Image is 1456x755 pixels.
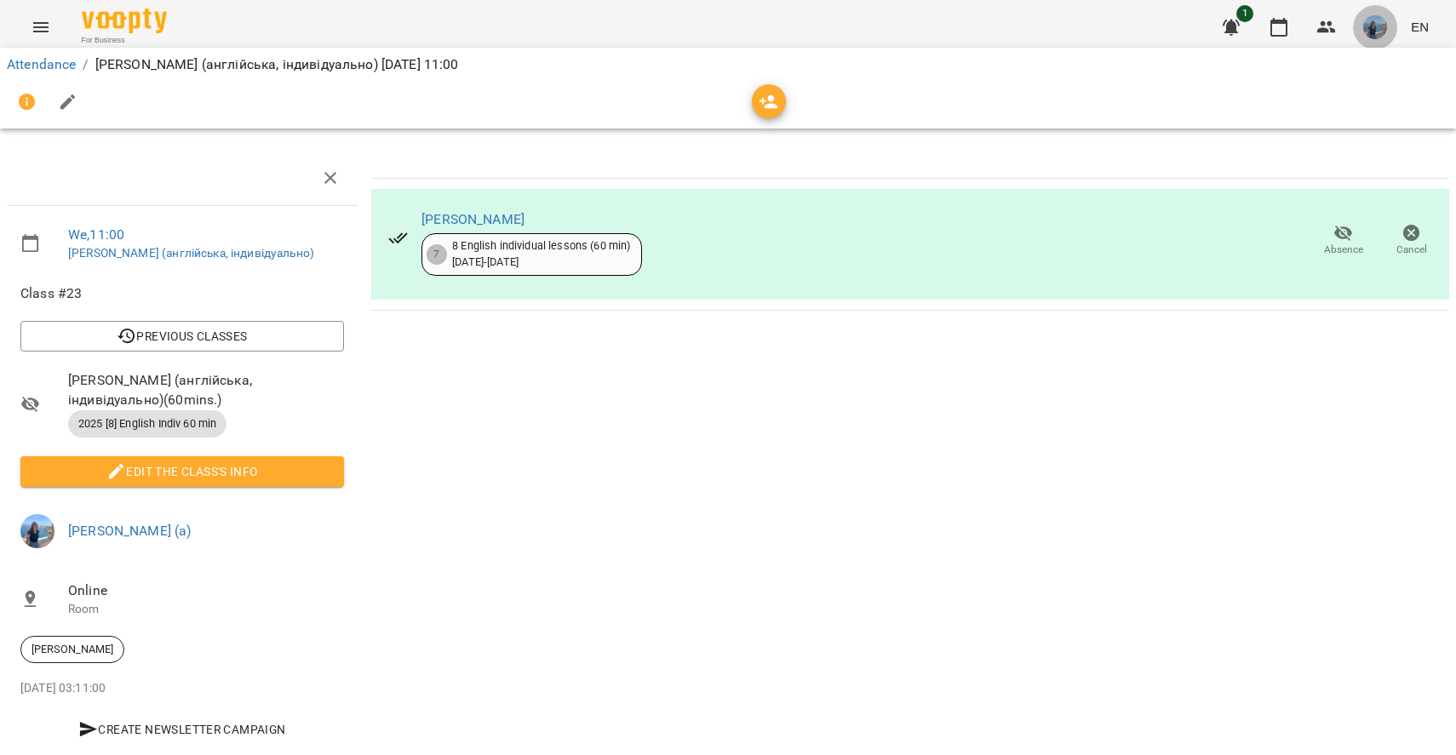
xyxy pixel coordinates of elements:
[68,416,226,432] span: 2025 [8] English Indiv 60 min
[68,370,344,410] span: [PERSON_NAME] (англійська, індивідуально) ( 60 mins. )
[20,514,54,548] img: 8b0d75930c4dba3d36228cba45c651ae.jpg
[1310,217,1378,265] button: Absence
[20,456,344,487] button: Edit the class's Info
[82,35,167,46] span: For Business
[20,321,344,352] button: Previous Classes
[95,54,459,75] p: [PERSON_NAME] (англійська, індивідуально) [DATE] 11:00
[1396,243,1427,257] span: Cancel
[27,719,337,740] span: Create Newsletter Campaign
[68,246,314,260] a: [PERSON_NAME] (англійська, індивідуально)
[1236,5,1253,22] span: 1
[7,56,76,72] a: Attendance
[427,244,447,265] div: 7
[68,601,344,618] p: Room
[68,523,192,539] a: [PERSON_NAME] (а)
[21,642,123,657] span: [PERSON_NAME]
[1324,243,1363,257] span: Absence
[20,7,61,48] button: Menu
[68,581,344,601] span: Online
[20,636,124,663] div: [PERSON_NAME]
[452,238,630,270] div: 8 English individual lessons (60 min) [DATE] - [DATE]
[20,714,344,745] button: Create Newsletter Campaign
[83,54,88,75] li: /
[7,54,1449,75] nav: breadcrumb
[34,461,330,482] span: Edit the class's Info
[34,326,330,346] span: Previous Classes
[1404,11,1436,43] button: EN
[1378,217,1446,265] button: Cancel
[1363,15,1387,39] img: 8b0d75930c4dba3d36228cba45c651ae.jpg
[82,9,167,33] img: Voopty Logo
[20,283,344,304] span: Class #23
[421,211,525,227] a: [PERSON_NAME]
[1411,18,1429,36] span: EN
[68,226,124,243] a: We , 11:00
[20,680,344,697] p: [DATE] 03:11:00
